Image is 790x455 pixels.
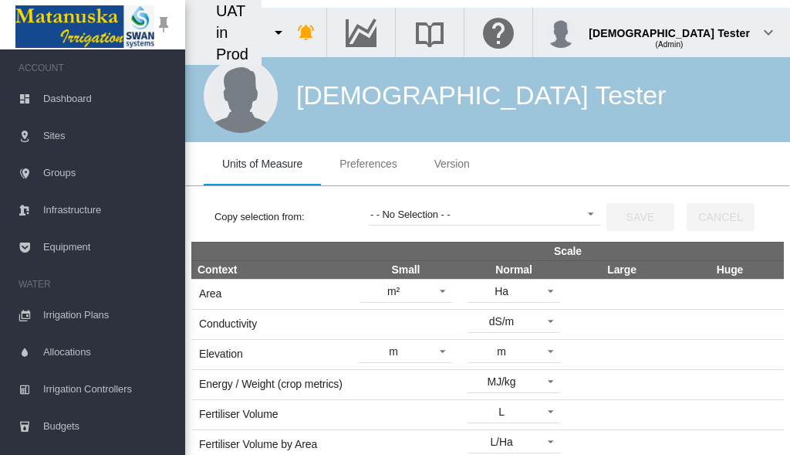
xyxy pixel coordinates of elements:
[191,260,352,279] th: Context
[387,285,400,297] div: m²
[339,158,397,170] span: Preferences
[687,203,755,231] button: Cancel
[352,260,460,279] th: Small
[370,209,450,220] div: - - No Selection - -
[545,17,576,48] img: profile.jpg
[19,56,173,80] span: ACCOUNT
[19,272,173,297] span: WATER
[489,315,514,328] div: dS/m
[759,23,778,42] md-icon: icon-chevron-down
[606,203,674,231] button: Save
[460,260,568,279] th: Normal
[214,210,369,224] label: Copy selection from:
[43,80,173,117] span: Dashboard
[204,59,278,133] img: male.jpg
[343,23,380,42] md-icon: Go to the Data Hub
[495,285,508,297] div: Ha
[43,154,173,192] span: Groups
[568,260,676,279] th: Large
[291,17,322,48] button: icon-bell-ring
[191,309,352,339] td: Conductivity
[43,117,173,154] span: Sites
[480,23,517,42] md-icon: Click here for help
[434,158,470,170] span: Version
[389,345,398,358] div: m
[191,369,352,399] td: Energy / Weight (crop metrics)
[43,297,173,334] span: Irrigation Plans
[498,406,505,418] div: L
[589,19,750,35] div: [DEMOGRAPHIC_DATA] Tester
[411,23,448,42] md-icon: Search the knowledge base
[191,339,352,369] td: Elevation
[222,158,302,170] span: Units of Measure
[269,23,288,42] md-icon: icon-menu-down
[297,23,316,42] md-icon: icon-bell-ring
[43,408,173,445] span: Budgets
[296,77,666,114] div: [DEMOGRAPHIC_DATA] Tester
[497,345,506,358] div: m
[656,40,684,49] span: (Admin)
[263,17,294,48] button: icon-menu-down
[15,5,154,48] img: Matanuska_LOGO.png
[43,192,173,229] span: Infrastructure
[43,334,173,371] span: Allocations
[352,242,784,260] th: Scale
[191,279,352,309] td: Area
[191,399,352,430] td: Fertiliser Volume
[43,229,173,266] span: Equipment
[43,371,173,408] span: Irrigation Controllers
[488,375,516,388] div: MJ/kg
[154,15,173,34] md-icon: icon-pin
[676,260,784,279] th: Huge
[490,436,512,448] div: L/Ha
[533,8,790,57] button: [DEMOGRAPHIC_DATA] Tester (Admin) icon-chevron-down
